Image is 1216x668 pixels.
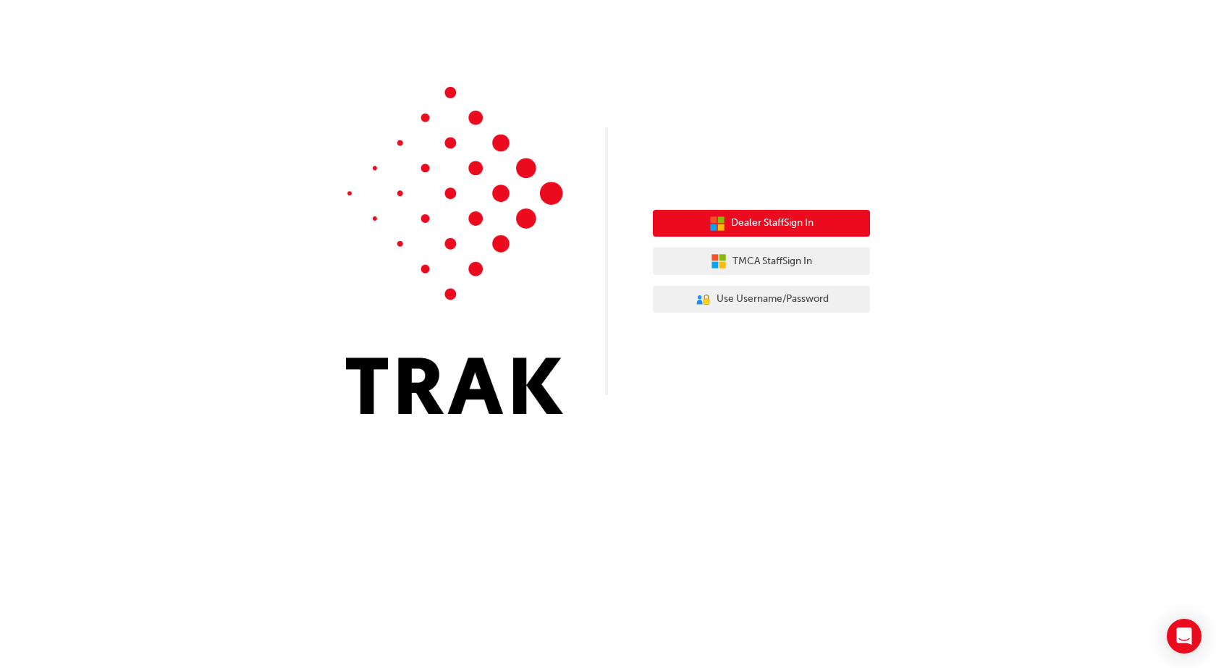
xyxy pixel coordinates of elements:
span: Use Username/Password [717,291,829,308]
button: Use Username/Password [653,286,870,313]
button: TMCA StaffSign In [653,248,870,275]
button: Dealer StaffSign In [653,210,870,237]
span: Dealer Staff Sign In [731,215,814,232]
span: TMCA Staff Sign In [732,253,812,270]
img: Trak [346,87,563,414]
div: Open Intercom Messenger [1167,619,1202,654]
